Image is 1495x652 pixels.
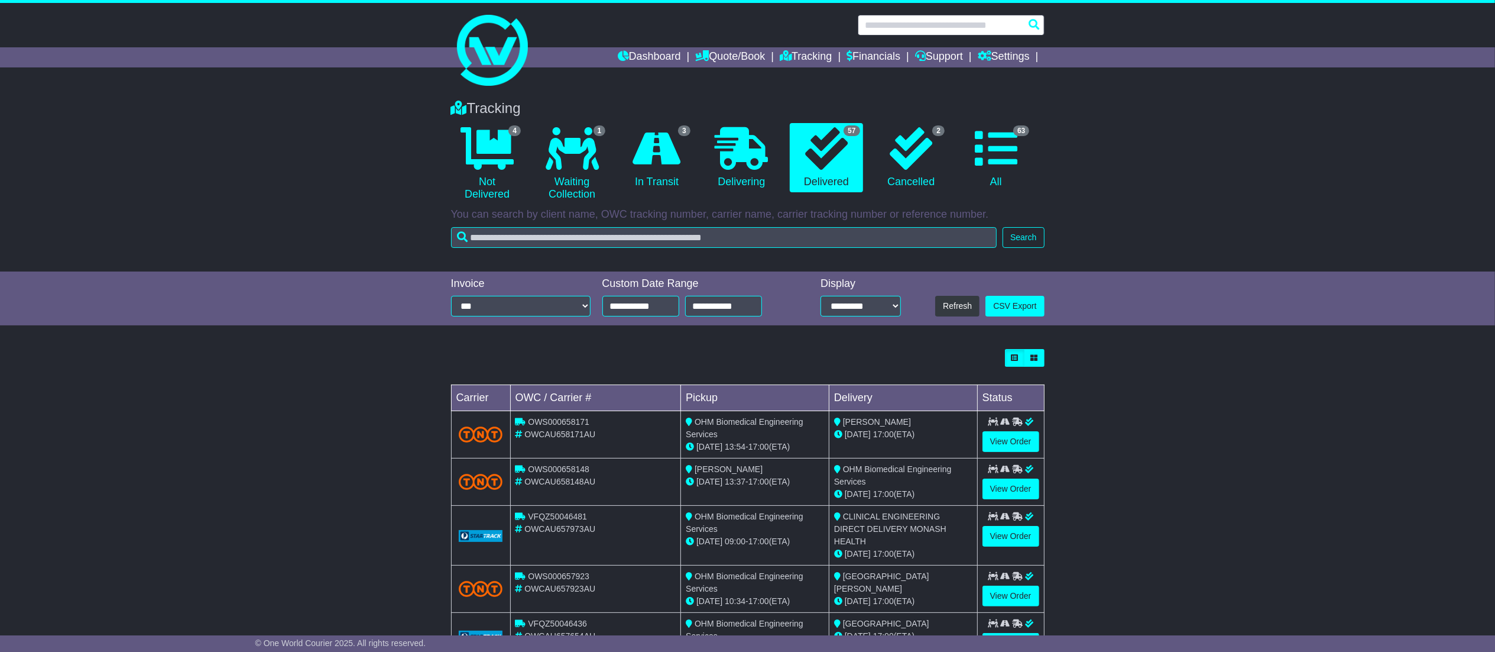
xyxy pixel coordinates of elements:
[528,619,587,628] span: VFQZ50046436
[873,489,894,499] span: 17:00
[873,549,894,559] span: 17:00
[686,535,824,548] div: - (ETA)
[524,584,595,593] span: OWCAU657923AU
[875,123,948,193] a: 2 Cancelled
[695,47,765,67] a: Quote/Book
[686,572,803,593] span: OHM Biomedical Engineering Services
[696,442,722,451] span: [DATE]
[451,277,591,291] div: Invoice
[844,125,860,136] span: 57
[686,476,824,488] div: - (ETA)
[528,572,589,581] span: OWS000657923
[834,488,972,501] div: (ETA)
[982,431,1039,452] a: View Order
[748,442,769,451] span: 17:00
[873,631,894,641] span: 17:00
[978,47,1030,67] a: Settings
[845,430,871,439] span: [DATE]
[681,385,829,411] td: Pickup
[528,464,589,474] span: OWS000658148
[873,596,894,606] span: 17:00
[618,47,681,67] a: Dashboard
[982,526,1039,547] a: View Order
[834,428,972,441] div: (ETA)
[510,385,681,411] td: OWC / Carrier #
[847,47,900,67] a: Financials
[725,442,745,451] span: 13:54
[524,524,595,534] span: OWCAU657973AU
[834,630,972,643] div: (ETA)
[829,385,977,411] td: Delivery
[834,572,929,593] span: [GEOGRAPHIC_DATA][PERSON_NAME]
[459,474,503,490] img: TNT_Domestic.png
[959,123,1032,193] a: 63 All
[915,47,963,67] a: Support
[602,277,792,291] div: Custom Date Range
[845,549,871,559] span: [DATE]
[528,417,589,427] span: OWS000658171
[696,596,722,606] span: [DATE]
[686,417,803,439] span: OHM Biomedical Engineering Services
[695,464,763,474] span: [PERSON_NAME]
[528,512,587,521] span: VFQZ50046481
[821,277,901,291] div: Display
[873,430,894,439] span: 17:00
[725,477,745,486] span: 13:37
[932,125,945,136] span: 2
[451,123,524,205] a: 4 Not Delivered
[620,123,693,193] a: 3 In Transit
[445,100,1050,117] div: Tracking
[935,296,980,317] button: Refresh
[524,477,595,486] span: OWCAU658148AU
[985,296,1044,317] a: CSV Export
[748,596,769,606] span: 17:00
[845,596,871,606] span: [DATE]
[459,581,503,597] img: TNT_Domestic.png
[977,385,1044,411] td: Status
[451,208,1045,221] p: You can search by client name, OWC tracking number, carrier name, carrier tracking number or refe...
[459,631,503,643] img: GetCarrierServiceLogo
[834,464,952,486] span: OHM Biomedical Engineering Services
[790,123,862,193] a: 57 Delivered
[678,125,690,136] span: 3
[594,125,606,136] span: 1
[834,548,972,560] div: (ETA)
[536,123,608,205] a: 1 Waiting Collection
[508,125,521,136] span: 4
[255,638,426,648] span: © One World Courier 2025. All rights reserved.
[780,47,832,67] a: Tracking
[686,619,803,641] span: OHM Biomedical Engineering Services
[834,595,972,608] div: (ETA)
[725,537,745,546] span: 09:00
[686,512,803,534] span: OHM Biomedical Engineering Services
[1003,227,1044,248] button: Search
[845,631,871,641] span: [DATE]
[686,441,824,453] div: - (ETA)
[459,427,503,443] img: TNT_Domestic.png
[696,537,722,546] span: [DATE]
[524,430,595,439] span: OWCAU658171AU
[705,123,778,193] a: Delivering
[843,619,929,628] span: [GEOGRAPHIC_DATA]
[845,489,871,499] span: [DATE]
[748,477,769,486] span: 17:00
[451,385,510,411] td: Carrier
[1013,125,1029,136] span: 63
[982,479,1039,499] a: View Order
[843,417,911,427] span: [PERSON_NAME]
[725,596,745,606] span: 10:34
[459,530,503,542] img: GetCarrierServiceLogo
[834,512,946,546] span: CLINICAL ENGINEERING DIRECT DELIVERY MONASH HEALTH
[686,595,824,608] div: - (ETA)
[524,631,595,641] span: OWCAU657654AU
[982,586,1039,606] a: View Order
[748,537,769,546] span: 17:00
[696,477,722,486] span: [DATE]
